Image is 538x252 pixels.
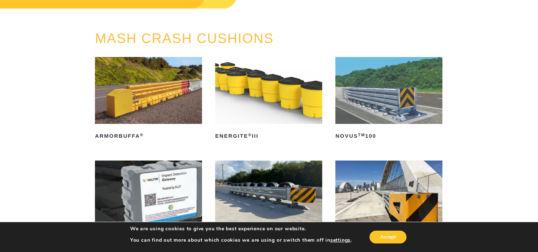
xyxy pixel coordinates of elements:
[369,231,406,243] button: Accept
[140,133,144,137] sup: ®
[130,237,352,243] p: You can find out more about which cookies we are using or switch them off in .
[95,130,202,142] h2: ArmorBuffa
[215,161,322,245] a: QuadGuard®Elite M10
[95,57,202,142] a: ArmorBuffa®
[215,130,322,142] h2: ENERGITE III
[358,133,365,137] sup: TM
[335,161,442,245] a: QuadGuard®M10
[330,237,351,243] button: settings
[130,226,352,232] p: We are using cookies to give you the best experience on our website.
[248,133,252,137] sup: ®
[95,161,202,251] a: PI-LITTMImpact Detection System
[335,57,442,142] a: NOVUSTM100
[335,130,442,142] h2: NOVUS 100
[95,31,274,46] a: MASH CRASH CUSHIONS
[215,57,322,142] a: ENERGITE®III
